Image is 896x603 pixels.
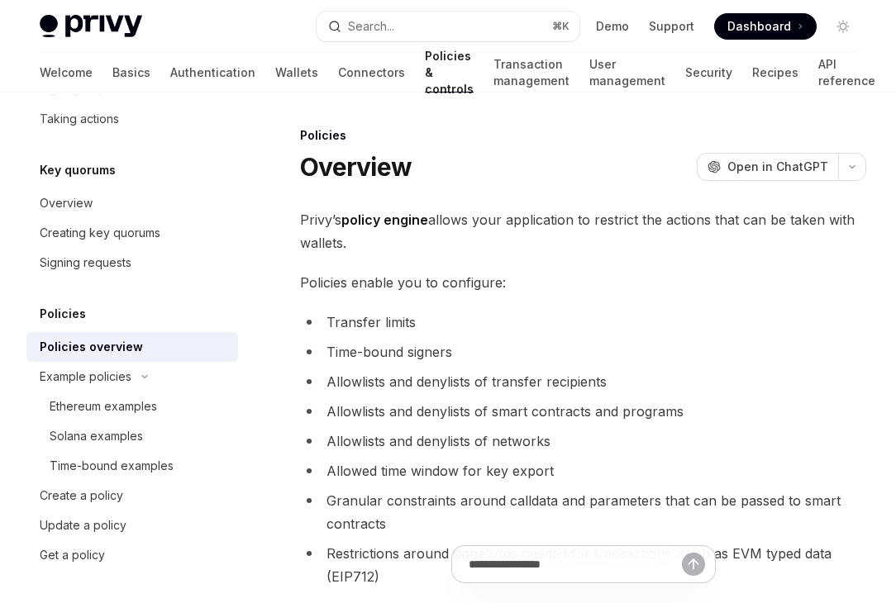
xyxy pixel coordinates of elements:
[40,223,160,243] div: Creating key quorums
[493,53,570,93] a: Transaction management
[300,370,866,393] li: Allowlists and denylists of transfer recipients
[317,12,580,41] button: Open search
[300,152,412,182] h1: Overview
[40,15,142,38] img: light logo
[685,53,732,93] a: Security
[727,18,791,35] span: Dashboard
[697,153,838,181] button: Open in ChatGPT
[275,53,318,93] a: Wallets
[26,481,238,510] a: Create a policy
[727,159,828,175] span: Open in ChatGPT
[40,193,93,213] div: Overview
[40,337,143,357] div: Policies overview
[40,160,116,180] h5: Key quorums
[40,109,119,129] div: Taking actions
[50,396,157,416] div: Ethereum examples
[300,311,866,334] li: Transfer limits
[40,486,123,506] div: Create a policy
[40,304,86,324] h5: Policies
[300,271,866,294] span: Policies enable you to configure:
[300,489,866,535] li: Granular constraints around calldata and parameters that can be passed to smart contracts
[589,53,665,93] a: User management
[830,13,856,40] button: Toggle dark mode
[170,53,255,93] a: Authentication
[112,53,150,93] a: Basics
[40,515,126,535] div: Update a policy
[40,545,105,565] div: Get a policy
[341,211,428,228] strong: policy engine
[26,421,238,451] a: Solana examples
[26,104,238,134] a: Taking actions
[26,540,238,570] a: Get a policy
[26,248,238,278] a: Signing requests
[26,392,238,421] a: Ethereum examples
[818,53,875,93] a: API reference
[300,400,866,423] li: Allowlists and denylists of smart contracts and programs
[300,459,866,482] li: Allowed time window for key export
[50,426,143,446] div: Solana examples
[40,253,131,273] div: Signing requests
[26,451,238,481] a: Time-bound examples
[300,340,866,363] li: Time-bound signers
[40,53,93,93] a: Welcome
[26,510,238,540] a: Update a policy
[26,188,238,218] a: Overview
[752,53,798,93] a: Recipes
[40,367,131,387] div: Example policies
[714,13,817,40] a: Dashboard
[300,127,866,144] div: Policies
[338,53,405,93] a: Connectors
[26,332,238,362] a: Policies overview
[596,18,629,35] a: Demo
[649,18,694,35] a: Support
[682,553,705,576] button: Send message
[26,362,238,392] button: Toggle Example policies section
[50,456,174,476] div: Time-bound examples
[348,17,394,36] div: Search...
[425,53,474,93] a: Policies & controls
[300,208,866,254] span: Privy’s allows your application to restrict the actions that can be taken with wallets.
[26,218,238,248] a: Creating key quorums
[469,546,682,582] input: Ask a question...
[552,20,570,33] span: ⌘ K
[300,430,866,453] li: Allowlists and denylists of networks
